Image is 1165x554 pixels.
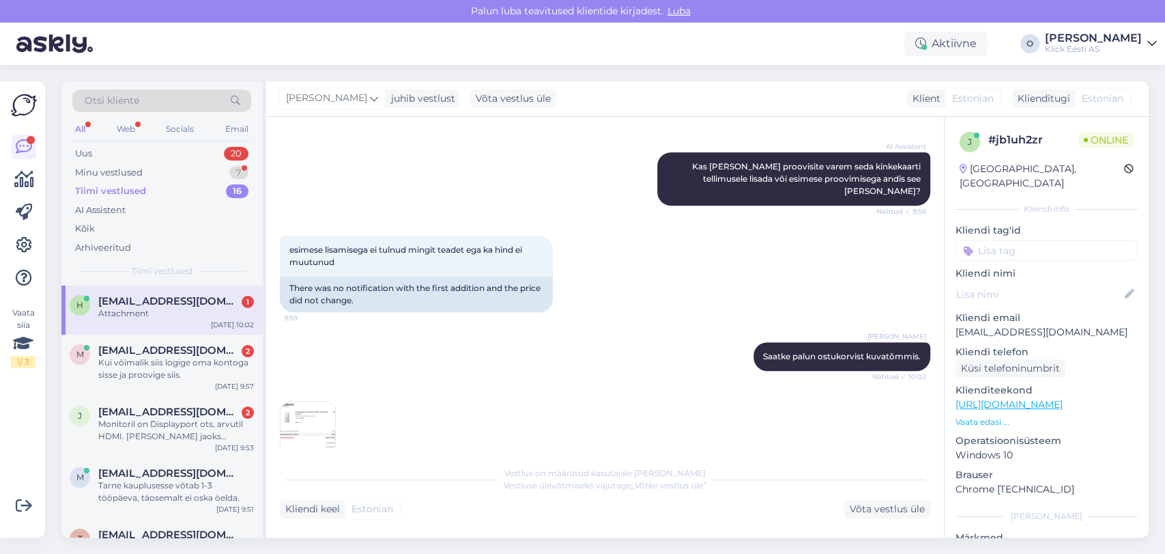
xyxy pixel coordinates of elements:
p: [EMAIL_ADDRESS][DOMAIN_NAME] [955,325,1138,340]
div: Küsi telefoninumbrit [955,359,1065,378]
div: 16 [226,184,248,198]
span: 9:59 [284,313,335,323]
div: Arhiveeritud [75,241,131,255]
span: Estonian [351,502,393,516]
span: Otsi kliente [85,94,139,108]
img: Attachment [281,402,335,456]
span: m [76,472,84,482]
div: juhib vestlust [386,92,455,106]
div: Kliendi keel [280,502,340,516]
p: Windows 10 [955,448,1138,462]
p: Vaata edasi ... [955,416,1138,428]
span: AI Assistent [875,141,926,152]
span: Luba [663,5,695,17]
div: [PERSON_NAME] [955,510,1138,523]
p: Kliendi email [955,311,1138,325]
span: Vestluse ülevõtmiseks vajutage [504,480,706,490]
p: Klienditeekond [955,383,1138,398]
span: hensenursula@gmail.com [98,295,240,307]
div: Aktiivne [904,31,988,56]
div: Tiimi vestlused [75,184,146,198]
div: [DATE] 9:51 [216,504,254,514]
div: There was no notification with the first addition and the price did not change. [280,277,553,312]
span: martinokas@gmail.com [98,344,240,357]
span: m [76,349,84,359]
span: j [968,137,972,147]
span: Nähtud ✓ 9:58 [875,206,926,217]
span: Estonian [1082,92,1123,106]
div: Vaata siia [11,307,35,368]
div: All [72,120,88,138]
div: 1 [242,296,254,308]
p: Kliendi tag'id [955,223,1138,238]
div: Web [114,120,138,138]
p: Brauser [955,468,1138,482]
p: Märkmed [955,531,1138,545]
div: Võta vestlus üle [470,89,556,108]
i: „Võtke vestlus üle” [631,480,706,490]
span: j [78,411,82,421]
span: Saatke palun ostukorvist kuvatõmmis. [763,351,921,361]
div: Uus [75,147,92,161]
span: margitpelska@gmail.com [98,467,240,480]
span: jaakson81@gmail.com [98,406,240,418]
a: [PERSON_NAME]Klick Eesti AS [1045,33,1157,55]
span: h [76,300,83,310]
input: Lisa nimi [956,287,1122,302]
div: O [1020,34,1039,53]
div: Kui võimalik siis logige oma kontoga sisse ja proovige siis. [98,357,254,381]
span: Vestlus on määratud kasutajale [PERSON_NAME] [504,468,706,478]
div: AI Assistent [75,204,126,217]
div: # jb1uh2zr [988,132,1078,148]
div: Kliendi info [955,203,1138,215]
span: Estonian [952,92,994,106]
span: [PERSON_NAME] [286,91,367,106]
div: [DATE] 10:02 [211,320,254,330]
div: [PERSON_NAME] [1045,33,1142,44]
div: [GEOGRAPHIC_DATA], [GEOGRAPHIC_DATA] [960,162,1124,191]
div: Monitoril on Displayport ots, arvutil HDMI. [PERSON_NAME] jaoks vastavat kaablit ei leidu [98,418,254,443]
div: [DATE] 9:57 [215,381,254,391]
div: Võta vestlus üle [844,500,930,518]
span: targo.trepp1@gmail.com [98,529,240,541]
span: t [78,534,83,544]
div: 7 [229,166,248,180]
div: 1 / 3 [11,356,35,368]
div: Minu vestlused [75,166,143,180]
div: Klick Eesti AS [1045,44,1142,55]
div: 2 [242,345,254,357]
a: [URL][DOMAIN_NAME] [955,398,1063,411]
div: Attachment [98,307,254,320]
span: Tiimi vestlused [132,265,192,277]
div: Tarne kauplusesse võtab 1-3 tööpäeva, täosemalt ei oska öelda. [98,480,254,504]
p: Kliendi nimi [955,266,1138,281]
span: [PERSON_NAME] [867,331,926,342]
div: Kõik [75,222,95,236]
span: Nähtud ✓ 10:02 [872,372,926,382]
p: Chrome [TECHNICAL_ID] [955,482,1138,497]
p: Operatsioonisüsteem [955,434,1138,448]
div: [DATE] 9:53 [215,443,254,453]
div: 2 [242,406,254,419]
div: Email [222,120,251,138]
div: Socials [163,120,197,138]
div: Klient [907,92,940,106]
img: Askly Logo [11,92,37,118]
input: Lisa tag [955,240,1138,261]
span: Online [1078,133,1134,148]
div: 20 [224,147,248,161]
p: Kliendi telefon [955,345,1138,359]
div: Klienditugi [1012,92,1070,106]
span: Kas [PERSON_NAME] proovisite varem seda kinkekaarti tellimusele lisada või esimese proovimisega a... [692,161,923,196]
span: esimese lisamisega ei tulnud mingit teadet ega ka hind ei muutunud [289,245,524,267]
